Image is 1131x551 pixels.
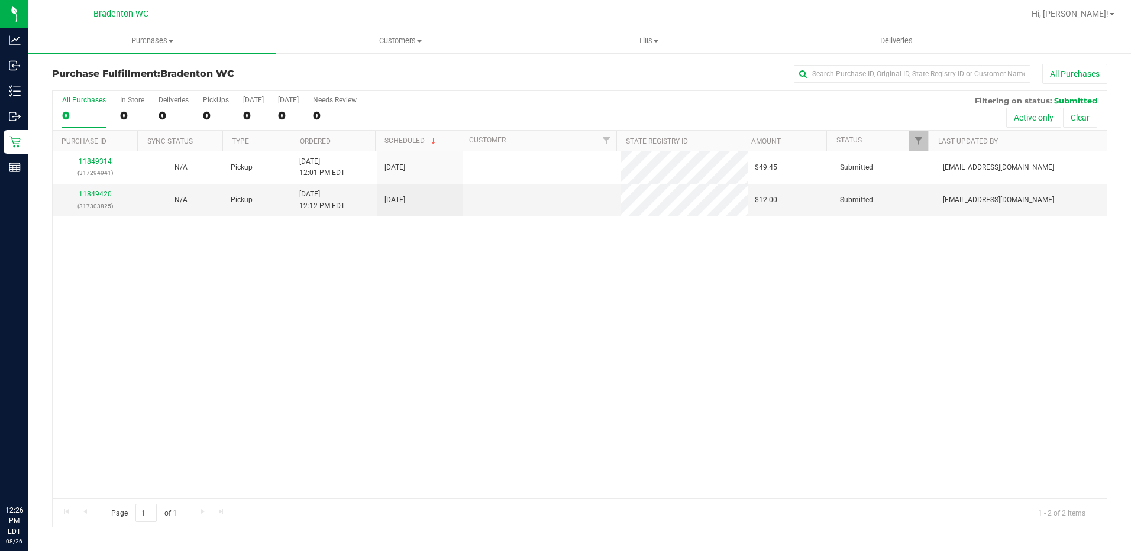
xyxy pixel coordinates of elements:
[773,28,1020,53] a: Deliveries
[1042,64,1107,84] button: All Purchases
[755,195,777,206] span: $12.00
[469,136,506,144] a: Customer
[9,111,21,122] inline-svg: Outbound
[52,69,404,79] h3: Purchase Fulfillment:
[278,96,299,104] div: [DATE]
[313,96,357,104] div: Needs Review
[203,109,229,122] div: 0
[243,109,264,122] div: 0
[175,195,188,206] button: N/A
[79,157,112,166] a: 11849314
[943,162,1054,173] span: [EMAIL_ADDRESS][DOMAIN_NAME]
[79,190,112,198] a: 11849420
[864,35,929,46] span: Deliveries
[231,195,253,206] span: Pickup
[231,162,253,173] span: Pickup
[9,136,21,148] inline-svg: Retail
[276,28,524,53] a: Customers
[277,35,524,46] span: Customers
[755,162,777,173] span: $49.45
[135,504,157,522] input: 1
[5,537,23,546] p: 08/26
[60,200,131,212] p: (317303825)
[175,162,188,173] button: N/A
[9,34,21,46] inline-svg: Analytics
[62,109,106,122] div: 0
[62,137,106,145] a: Purchase ID
[159,96,189,104] div: Deliveries
[300,137,331,145] a: Ordered
[203,96,229,104] div: PickUps
[840,162,873,173] span: Submitted
[175,196,188,204] span: Not Applicable
[147,137,193,145] a: Sync Status
[232,137,249,145] a: Type
[909,131,928,151] a: Filter
[836,136,862,144] a: Status
[12,456,47,492] iframe: Resource center
[101,504,186,522] span: Page of 1
[1054,96,1097,105] span: Submitted
[384,137,438,145] a: Scheduled
[9,60,21,72] inline-svg: Inbound
[60,167,131,179] p: (317294941)
[120,109,144,122] div: 0
[243,96,264,104] div: [DATE]
[28,35,276,46] span: Purchases
[160,68,234,79] span: Bradenton WC
[938,137,998,145] a: Last Updated By
[28,28,276,53] a: Purchases
[278,109,299,122] div: 0
[794,65,1030,83] input: Search Purchase ID, Original ID, State Registry ID or Customer Name...
[840,195,873,206] span: Submitted
[626,137,688,145] a: State Registry ID
[175,163,188,171] span: Not Applicable
[384,162,405,173] span: [DATE]
[751,137,781,145] a: Amount
[525,35,772,46] span: Tills
[1006,108,1061,128] button: Active only
[1029,504,1095,521] span: 1 - 2 of 2 items
[384,195,405,206] span: [DATE]
[159,109,189,122] div: 0
[943,195,1054,206] span: [EMAIL_ADDRESS][DOMAIN_NAME]
[93,9,148,19] span: Bradenton WC
[62,96,106,104] div: All Purchases
[1063,108,1097,128] button: Clear
[525,28,773,53] a: Tills
[120,96,144,104] div: In Store
[313,109,357,122] div: 0
[5,505,23,537] p: 12:26 PM EDT
[597,131,616,151] a: Filter
[9,85,21,97] inline-svg: Inventory
[299,156,345,179] span: [DATE] 12:01 PM EDT
[9,161,21,173] inline-svg: Reports
[975,96,1052,105] span: Filtering on status:
[299,189,345,211] span: [DATE] 12:12 PM EDT
[1032,9,1109,18] span: Hi, [PERSON_NAME]!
